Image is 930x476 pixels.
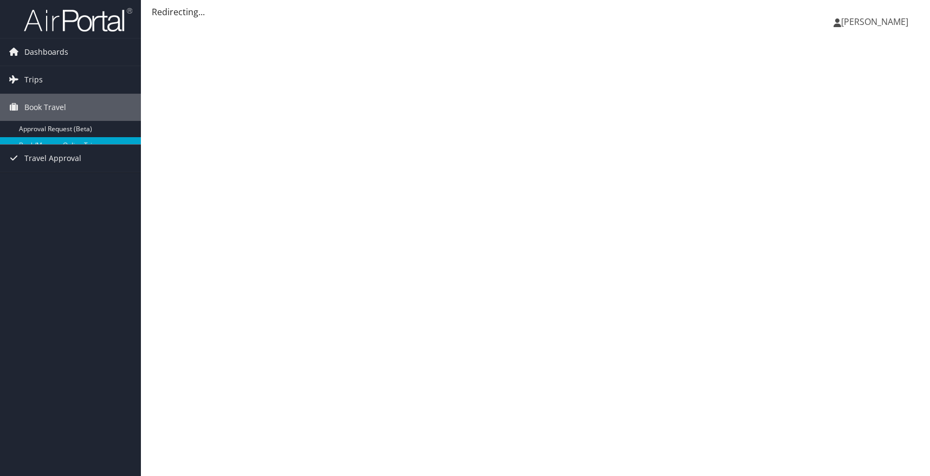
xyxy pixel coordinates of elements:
a: [PERSON_NAME] [834,5,919,38]
span: [PERSON_NAME] [841,16,908,28]
span: Travel Approval [24,145,81,172]
span: Book Travel [24,94,66,121]
span: Dashboards [24,38,68,66]
div: Redirecting... [152,5,919,18]
img: airportal-logo.png [24,7,132,33]
span: Trips [24,66,43,93]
